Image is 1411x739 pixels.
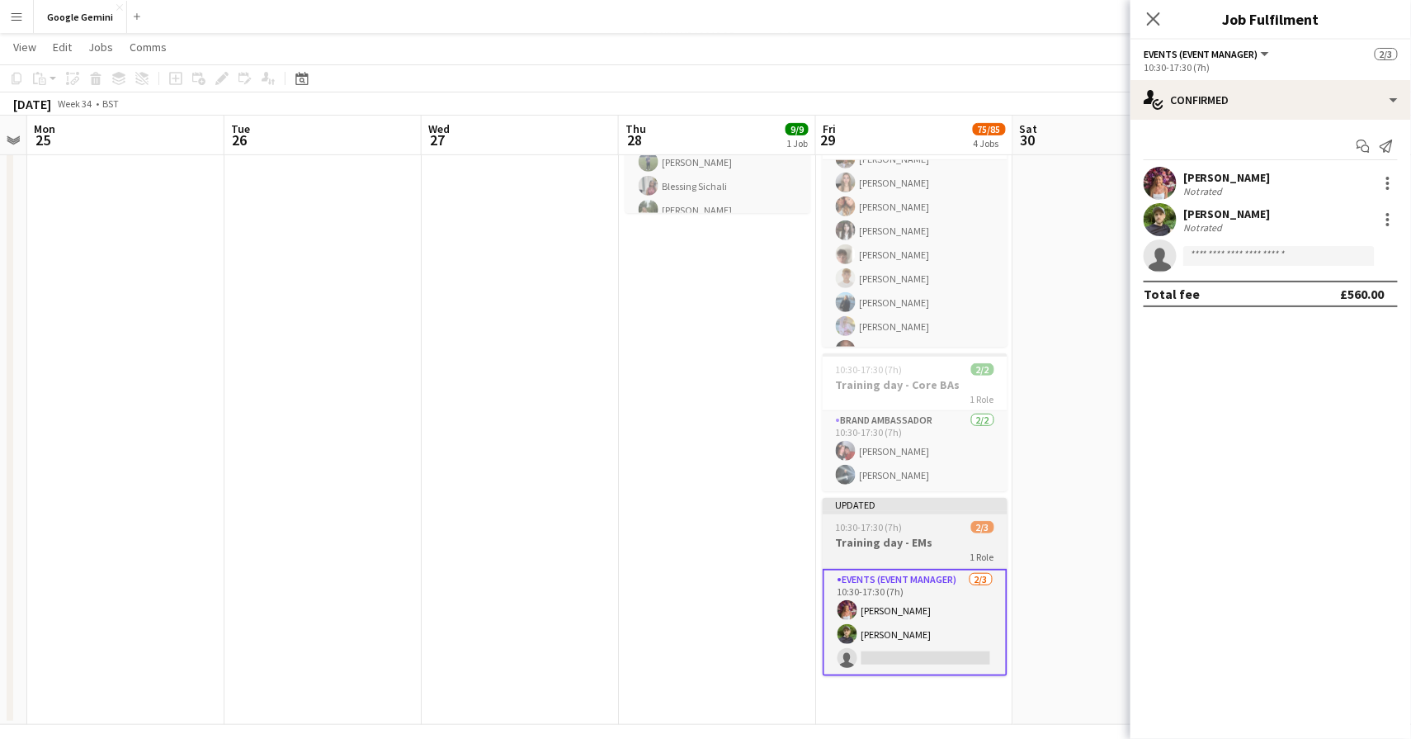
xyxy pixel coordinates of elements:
[1130,80,1411,120] div: Confirmed
[974,137,1005,149] div: 4 Jobs
[88,40,113,54] span: Jobs
[229,130,250,149] span: 26
[971,521,994,533] span: 2/3
[1144,48,1272,60] button: Events (Event Manager)
[1183,170,1271,185] div: [PERSON_NAME]
[13,40,36,54] span: View
[823,102,1008,347] app-job-card: 10:30-17:30 (7h)71/79Training Day Google Gemini Training1 Role[PERSON_NAME][PERSON_NAME][PERSON_N...
[46,36,78,58] a: Edit
[428,121,450,136] span: Wed
[823,377,1008,392] h3: Training day - Core BAs
[820,130,836,149] span: 29
[836,363,903,376] span: 10:30-17:30 (7h)
[823,498,1008,511] div: Updated
[823,353,1008,491] app-job-card: 10:30-17:30 (7h)2/2Training day - Core BAs1 RoleBrand Ambassador2/210:30-17:30 (7h)[PERSON_NAME][...
[823,569,1008,676] app-card-role: Events (Event Manager)2/310:30-17:30 (7h)[PERSON_NAME][PERSON_NAME]
[836,521,903,533] span: 10:30-17:30 (7h)
[102,97,119,110] div: BST
[786,137,808,149] div: 1 Job
[54,97,96,110] span: Week 34
[13,96,51,112] div: [DATE]
[31,130,55,149] span: 25
[34,121,55,136] span: Mon
[973,123,1006,135] span: 75/85
[7,36,43,58] a: View
[970,551,994,563] span: 1 Role
[1020,121,1038,136] span: Sat
[231,121,250,136] span: Tue
[823,498,1008,676] app-job-card: Updated10:30-17:30 (7h)2/3Training day - EMs1 RoleEvents (Event Manager)2/310:30-17:30 (7h)[PERSO...
[971,363,994,376] span: 2/2
[1144,286,1200,302] div: Total fee
[823,121,836,136] span: Fri
[1183,206,1271,221] div: [PERSON_NAME]
[625,121,646,136] span: Thu
[123,36,173,58] a: Comms
[823,411,1008,491] app-card-role: Brand Ambassador2/210:30-17:30 (7h)[PERSON_NAME][PERSON_NAME]
[130,40,167,54] span: Comms
[426,130,450,149] span: 27
[970,393,994,405] span: 1 Role
[1375,48,1398,60] span: 2/3
[1341,286,1385,302] div: £560.00
[1144,61,1398,73] div: 10:30-17:30 (7h)
[1183,185,1226,197] div: Not rated
[623,130,646,149] span: 28
[34,1,127,33] button: Google Gemini
[786,123,809,135] span: 9/9
[1017,130,1038,149] span: 30
[1130,8,1411,30] h3: Job Fulfilment
[53,40,72,54] span: Edit
[1144,48,1258,60] span: Events (Event Manager)
[82,36,120,58] a: Jobs
[823,535,1008,550] h3: Training day - EMs
[1183,221,1226,234] div: Not rated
